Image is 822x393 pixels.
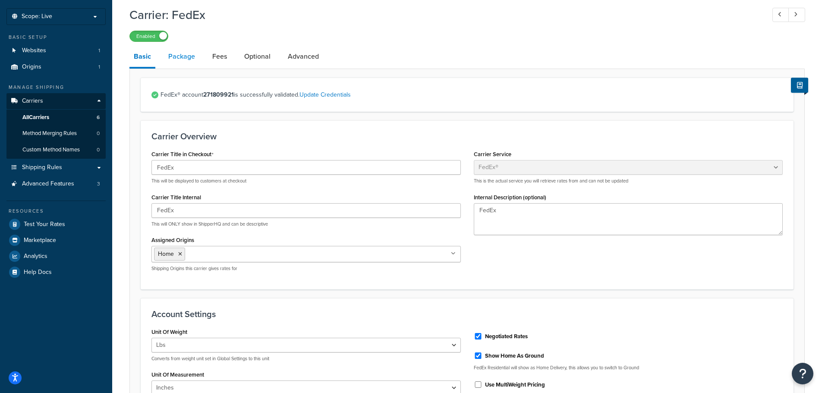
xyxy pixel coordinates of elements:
[161,89,783,101] span: FedEx® account is successfully validated.
[151,237,194,243] label: Assigned Origins
[24,237,56,244] span: Marketplace
[283,46,323,67] a: Advanced
[6,208,106,215] div: Resources
[474,203,783,235] textarea: FedEx
[6,34,106,41] div: Basic Setup
[97,180,100,188] span: 3
[485,352,544,360] label: Show Home As Ground
[129,46,155,69] a: Basic
[6,126,106,141] li: Method Merging Rules
[485,381,545,389] label: Use MultiWeight Pricing
[151,132,783,141] h3: Carrier Overview
[151,309,783,319] h3: Account Settings
[485,333,528,340] label: Negotiated Rates
[474,194,546,201] label: Internal Description (optional)
[24,253,47,260] span: Analytics
[151,221,461,227] p: This will ONLY show in ShipperHQ and can be descriptive
[474,178,783,184] p: This is the actual service you will retrieve rates from and can not be updated
[98,63,100,71] span: 1
[788,8,805,22] a: Next Record
[6,248,106,264] a: Analytics
[208,46,231,67] a: Fees
[129,6,756,23] h1: Carrier: FedEx
[6,176,106,192] a: Advanced Features3
[22,13,52,20] span: Scope: Live
[22,114,49,121] span: All Carriers
[6,43,106,59] li: Websites
[772,8,789,22] a: Previous Record
[299,90,351,99] a: Update Credentials
[97,146,100,154] span: 0
[6,43,106,59] a: Websites1
[24,269,52,276] span: Help Docs
[158,249,174,258] span: Home
[22,180,74,188] span: Advanced Features
[792,363,813,384] button: Open Resource Center
[474,365,783,371] p: FedEx Residential will show as Home Delivery, this allows you to switch to Ground
[97,114,100,121] span: 6
[6,84,106,91] div: Manage Shipping
[22,97,43,105] span: Carriers
[6,264,106,280] a: Help Docs
[6,59,106,75] li: Origins
[151,355,461,362] p: Converts from weight unit set in Global Settings to this unit
[22,146,80,154] span: Custom Method Names
[151,265,461,272] p: Shipping Origins this carrier gives rates for
[22,63,41,71] span: Origins
[97,130,100,137] span: 0
[22,164,62,171] span: Shipping Rules
[151,371,204,378] label: Unit Of Measurement
[6,176,106,192] li: Advanced Features
[98,47,100,54] span: 1
[151,329,187,335] label: Unit Of Weight
[151,194,201,201] label: Carrier Title Internal
[151,178,461,184] p: This will be displayed to customers at checkout
[164,46,199,67] a: Package
[6,233,106,248] a: Marketplace
[6,160,106,176] a: Shipping Rules
[6,126,106,141] a: Method Merging Rules0
[6,142,106,158] a: Custom Method Names0
[240,46,275,67] a: Optional
[791,78,808,93] button: Show Help Docs
[203,90,234,99] strong: 271809921
[22,47,46,54] span: Websites
[24,221,65,228] span: Test Your Rates
[22,130,77,137] span: Method Merging Rules
[151,151,214,158] label: Carrier Title in Checkout
[6,217,106,232] a: Test Your Rates
[474,151,511,157] label: Carrier Service
[6,93,106,109] a: Carriers
[6,59,106,75] a: Origins1
[6,93,106,159] li: Carriers
[6,142,106,158] li: Custom Method Names
[6,110,106,126] a: AllCarriers6
[130,31,168,41] label: Enabled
